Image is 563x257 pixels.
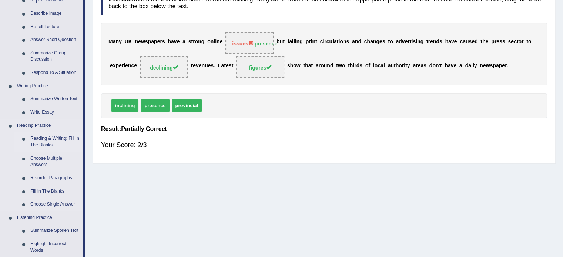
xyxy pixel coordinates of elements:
[195,39,198,45] b: o
[413,39,416,45] b: s
[436,63,439,69] b: n
[416,63,418,69] b: r
[108,39,113,45] b: M
[154,39,157,45] b: p
[399,63,402,69] b: o
[350,63,353,69] b: h
[14,80,83,93] a: Writing Practice
[27,106,83,119] a: Write Essay
[373,39,376,45] b: n
[27,237,83,257] a: Highlight Incorrect Words
[432,63,436,69] b: o
[408,39,409,45] b: r
[356,63,360,69] b: d
[346,39,349,45] b: s
[480,63,483,69] b: n
[332,39,334,45] b: l
[468,63,471,69] b: a
[378,63,381,69] b: c
[426,39,428,45] b: t
[324,63,327,69] b: u
[172,99,202,112] span: provincial
[428,39,430,45] b: r
[218,63,221,69] b: L
[296,39,300,45] b: n
[224,63,226,69] b: t
[474,63,477,69] b: y
[299,39,303,45] b: g
[439,63,440,69] b: '
[138,39,141,45] b: e
[115,63,119,69] b: p
[364,39,367,45] b: c
[229,63,232,69] b: s
[404,63,405,69] b: i
[321,63,324,69] b: o
[27,132,83,152] a: Reading & Writing: Fill In The Blanks
[236,56,284,78] span: Drop target
[110,63,113,69] b: e
[383,63,385,69] b: l
[27,198,83,211] a: Choose Single Answer
[353,63,354,69] b: i
[475,39,478,45] b: d
[135,39,138,45] b: n
[354,63,356,69] b: r
[27,185,83,198] a: Fill In The Blanks
[289,39,292,45] b: a
[287,63,290,69] b: s
[283,39,285,45] b: t
[162,39,165,45] b: s
[417,39,420,45] b: n
[420,39,424,45] b: g
[125,39,128,45] b: U
[376,39,379,45] b: g
[311,39,312,45] b: i
[193,39,195,45] b: r
[334,39,337,45] b: a
[196,63,199,69] b: v
[483,63,486,69] b: e
[407,63,410,69] b: y
[445,63,448,69] b: h
[490,63,493,69] b: s
[493,63,496,69] b: p
[113,63,116,69] b: x
[405,39,408,45] b: e
[111,99,138,112] span: inclining
[373,63,375,69] b: l
[338,63,342,69] b: w
[141,99,169,112] span: presence
[370,39,373,45] b: a
[122,63,124,69] b: r
[381,63,383,69] b: a
[113,39,116,45] b: a
[359,63,362,69] b: s
[429,63,433,69] b: d
[491,39,495,45] b: p
[463,39,466,45] b: a
[469,39,472,45] b: s
[502,63,505,69] b: e
[191,63,193,69] b: r
[101,136,547,154] div: Your Score: 2/3
[128,39,132,45] b: K
[471,63,473,69] b: i
[293,63,296,69] b: o
[207,39,211,45] b: o
[528,39,532,45] b: o
[27,172,83,185] a: Re-order Paragraphs
[214,39,215,45] b: l
[399,39,402,45] b: d
[382,39,385,45] b: s
[316,63,319,69] b: a
[340,39,343,45] b: o
[320,39,323,45] b: c
[445,39,449,45] b: h
[294,39,295,45] b: l
[323,39,324,45] b: i
[338,39,340,45] b: i
[171,39,174,45] b: a
[329,39,332,45] b: u
[27,20,83,34] a: Re-tell Lecture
